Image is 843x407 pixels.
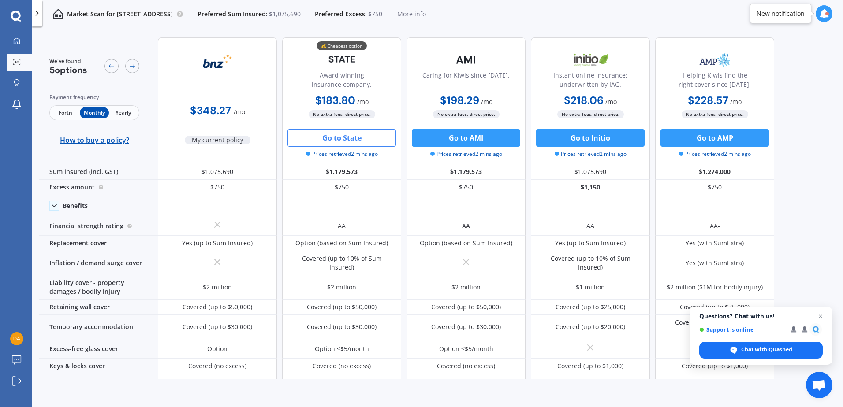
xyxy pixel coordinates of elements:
[188,362,246,370] div: Covered (no excess)
[290,70,394,92] div: Award winning insurance company.
[198,10,268,18] span: Preferred Sum Insured:
[557,377,623,386] div: Covered (up to $3,000)
[158,180,277,195] div: $750
[806,372,832,398] div: Open chat
[655,180,774,195] div: $750
[309,377,375,386] div: Covered (up to $3,000)
[682,362,748,370] div: Covered (up to $1,000)
[39,359,158,374] div: Keys & locks cover
[576,283,605,292] div: $1 million
[451,283,481,292] div: $2 million
[407,164,526,180] div: $1,179,573
[663,70,767,92] div: Helping Kiwis find the right cover since [DATE].
[53,9,63,19] img: home-and-contents.b802091223b8502ef2dd.svg
[433,377,499,386] div: Covered (up to $3,000)
[431,322,501,331] div: Covered (up to $30,000)
[315,93,355,107] b: $183.80
[338,222,346,230] div: AA
[282,180,401,195] div: $750
[10,332,23,345] img: 27f2475726cc2dda54d500554b73c7aa
[309,110,375,118] span: No extra fees, direct price.
[440,93,479,107] b: $198.29
[686,239,744,248] div: Yes (with SumExtra)
[306,150,378,158] span: Prices retrieved 2 mins ago
[158,164,277,180] div: $1,075,690
[313,49,371,70] img: State-text-1.webp
[315,10,367,18] span: Preferred Excess:
[190,104,231,117] b: $348.27
[317,41,367,50] div: 💰 Cheapest option
[815,311,826,322] span: Close chat
[327,283,356,292] div: $2 million
[462,222,470,230] div: AA
[586,222,594,230] div: AA
[39,251,158,275] div: Inflation / demand surge cover
[699,326,784,333] span: Support is online
[203,283,232,292] div: $2 million
[269,10,301,18] span: $1,075,690
[531,180,650,195] div: $1,150
[412,129,520,147] button: Go to AMI
[39,216,158,236] div: Financial strength rating
[185,136,250,144] span: My current policy
[730,97,742,106] span: / mo
[655,164,774,180] div: $1,274,000
[433,110,500,118] span: No extra fees, direct price.
[605,97,617,106] span: / mo
[49,57,87,65] span: We've found
[109,107,138,118] span: Yearly
[188,51,246,73] img: BNZ.png
[710,222,720,230] div: AA-
[183,322,252,331] div: Covered (up to $30,000)
[39,300,158,315] div: Retaining wall cover
[63,202,88,210] div: Benefits
[536,129,645,147] button: Go to Initio
[688,93,728,107] b: $228.57
[555,239,626,248] div: Yes (up to Sum Insured)
[682,377,748,386] div: Covered (up to $5,000)
[67,10,173,18] p: Market Scan for [STREET_ADDRESS]
[39,236,158,251] div: Replacement cover
[557,362,623,370] div: Covered (up to $1,000)
[289,254,395,272] div: Covered (up to 10% of Sum Insured)
[662,318,768,336] div: Covered (up to 10% of Sum Insured)
[357,97,369,106] span: / mo
[49,64,87,76] span: 5 options
[686,49,744,71] img: AMP.webp
[757,9,805,18] div: New notification
[679,150,751,158] span: Prices retrieved 2 mins ago
[287,129,396,147] button: Go to State
[667,283,763,292] div: $2 million ($1M for bodily injury)
[60,136,129,144] span: How to buy a policy?
[39,180,158,195] div: Excess amount
[537,254,643,272] div: Covered (up to 10% of Sum Insured)
[439,344,493,353] div: Option <$5/month
[538,70,642,92] div: Instant online insurance; underwritten by IAG.
[39,339,158,359] div: Excess-free glass cover
[51,107,80,118] span: Fortn
[686,259,744,267] div: Yes (with SumExtra)
[183,303,252,311] div: Covered (up to $50,000)
[741,346,792,354] span: Chat with Quashed
[555,150,627,158] span: Prices retrieved 2 mins ago
[531,164,650,180] div: $1,075,690
[307,322,377,331] div: Covered (up to $30,000)
[420,239,512,248] div: Option (based on Sum Insured)
[682,110,748,118] span: No extra fees, direct price.
[80,107,108,118] span: Monthly
[430,150,502,158] span: Prices retrieved 2 mins ago
[313,362,371,370] div: Covered (no excess)
[39,275,158,300] div: Liability cover - property damages / bodily injury
[699,313,823,320] span: Questions? Chat with us!
[557,110,624,118] span: No extra fees, direct price.
[556,322,625,331] div: Covered (up to $20,000)
[49,93,139,102] div: Payment frequency
[39,164,158,180] div: Sum insured (incl. GST)
[282,164,401,180] div: $1,179,573
[295,239,388,248] div: Option (based on Sum Insured)
[397,10,426,18] span: More info
[561,49,619,71] img: Initio.webp
[368,10,382,18] span: $750
[307,303,377,311] div: Covered (up to $50,000)
[315,344,369,353] div: Option <$5/month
